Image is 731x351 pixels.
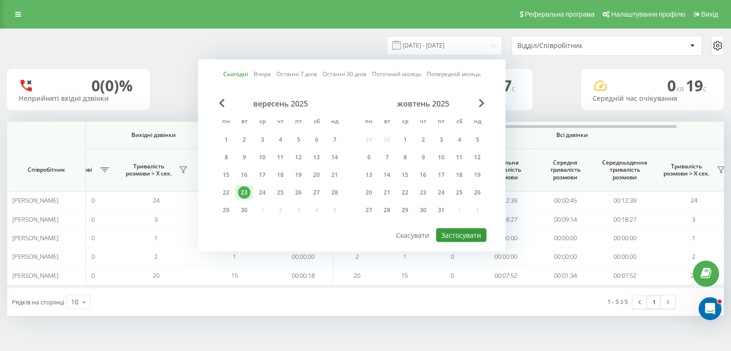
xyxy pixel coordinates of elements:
[220,169,232,181] div: 15
[381,151,393,164] div: 7
[217,99,344,108] div: вересень 2025
[307,185,326,200] div: сб 27 вер 2025 р.
[256,186,268,199] div: 24
[154,234,158,242] span: 1
[416,115,430,129] abbr: четвер
[434,115,448,129] abbr: п’ятниця
[396,150,414,165] div: ср 8 жовт 2025 р.
[356,252,359,261] span: 2
[450,185,468,200] div: сб 25 жовт 2025 р.
[414,133,432,147] div: чт 2 жовт 2025 р.
[471,134,484,146] div: 5
[12,271,59,280] span: [PERSON_NAME]
[238,204,250,216] div: 30
[451,271,454,280] span: 0
[271,168,289,182] div: чт 18 вер 2025 р.
[231,271,238,280] span: 15
[593,95,712,103] div: Середній час очікування
[535,191,595,210] td: 00:00:45
[362,115,376,129] abbr: понеділок
[292,169,305,181] div: 19
[310,151,323,164] div: 13
[291,115,306,129] abbr: п’ятниця
[12,196,59,205] span: [PERSON_NAME]
[535,210,595,228] td: 00:09:14
[235,185,253,200] div: вт 23 вер 2025 р.
[476,229,535,247] td: 00:00:00
[220,186,232,199] div: 22
[450,168,468,182] div: сб 18 жовт 2025 р.
[253,168,271,182] div: ср 17 вер 2025 р.
[235,150,253,165] div: вт 9 вер 2025 р.
[237,115,251,129] abbr: вівторок
[476,210,535,228] td: 00:18:27
[217,185,235,200] div: пн 22 вер 2025 р.
[471,169,484,181] div: 19
[360,185,378,200] div: пн 20 жовт 2025 р.
[450,150,468,165] div: сб 11 жовт 2025 р.
[292,186,305,199] div: 26
[602,159,647,181] span: Середньоденна тривалість розмови
[328,134,341,146] div: 7
[595,229,654,247] td: 00:00:00
[417,151,429,164] div: 9
[686,75,707,96] span: 19
[326,150,344,165] div: нд 14 вер 2025 р.
[12,252,59,261] span: [PERSON_NAME]
[399,151,411,164] div: 8
[274,151,286,164] div: 11
[363,169,375,181] div: 13
[483,159,528,181] span: Загальна тривалість розмови
[399,134,411,146] div: 1
[435,134,447,146] div: 3
[289,168,307,182] div: пт 19 вер 2025 р.
[543,159,588,181] span: Середня тривалість розмови
[289,185,307,200] div: пт 26 вер 2025 р.
[326,168,344,182] div: нд 21 вер 2025 р.
[435,151,447,164] div: 10
[396,168,414,182] div: ср 15 жовт 2025 р.
[327,115,342,129] abbr: неділя
[414,150,432,165] div: чт 9 жовт 2025 р.
[354,271,360,280] span: 20
[471,186,484,199] div: 26
[328,186,341,199] div: 28
[360,203,378,217] div: пн 27 жовт 2025 р.
[595,191,654,210] td: 00:12:39
[417,204,429,216] div: 30
[360,168,378,182] div: пн 13 жовт 2025 р.
[256,134,268,146] div: 3
[253,133,271,147] div: ср 3 вер 2025 р.
[12,215,59,224] span: [PERSON_NAME]
[220,151,232,164] div: 8
[153,271,159,280] span: 20
[435,186,447,199] div: 24
[71,297,79,307] div: 10
[235,168,253,182] div: вт 16 вер 2025 р.
[323,69,366,78] a: Останні 30 днів
[12,234,59,242] span: [PERSON_NAME]
[381,204,393,216] div: 28
[595,247,654,266] td: 00:00:00
[378,168,396,182] div: вт 14 жовт 2025 р.
[396,203,414,217] div: ср 29 жовт 2025 р.
[307,150,326,165] div: сб 13 вер 2025 р.
[432,203,450,217] div: пт 31 жовт 2025 р.
[253,185,271,200] div: ср 24 вер 2025 р.
[326,185,344,200] div: нд 28 вер 2025 р.
[217,133,235,147] div: пн 1 вер 2025 р.
[427,69,481,78] a: Попередній місяць
[692,252,695,261] span: 2
[691,271,697,280] span: 20
[15,166,77,174] span: Співробітник
[453,169,465,181] div: 18
[310,134,323,146] div: 6
[277,69,317,78] a: Останні 7 днів
[450,133,468,147] div: сб 4 жовт 2025 р.
[399,204,411,216] div: 29
[435,204,447,216] div: 31
[380,115,394,129] abbr: вівторок
[607,297,628,306] div: 1 - 5 з 5
[476,266,535,284] td: 00:07:52
[255,115,269,129] abbr: середа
